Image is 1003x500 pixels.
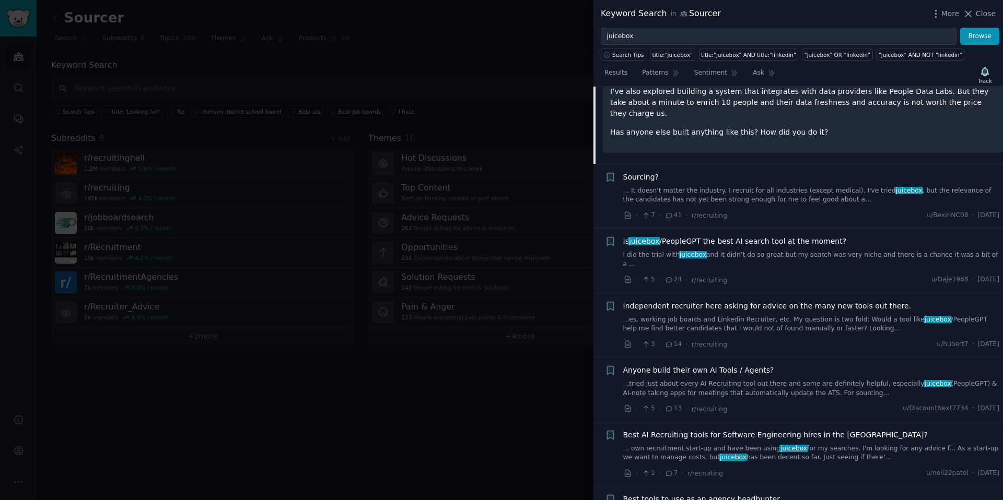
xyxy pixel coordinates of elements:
[623,379,1000,398] a: ...tried just about every AI Recruiting tool out there and some are definitely helpful, especiall...
[659,468,661,479] span: ·
[623,315,1000,334] a: ...es, working job boards and Linkedin Recruiter, etc. My question is two fold: Would a tool like...
[972,340,974,349] span: ·
[802,49,872,61] a: "juicebox" OR "linkedin"
[664,275,682,284] span: 24
[941,8,960,19] span: More
[659,403,661,414] span: ·
[659,210,661,221] span: ·
[623,251,1000,269] a: I did the trial withjuiceboxand it didn’t do so great but my search was very niche and there is a...
[931,275,969,284] span: u/Daje1968
[972,469,974,478] span: ·
[692,212,727,219] span: r/recruiting
[974,64,996,86] button: Track
[636,275,638,285] span: ·
[664,211,682,220] span: 41
[972,404,974,413] span: ·
[685,275,687,285] span: ·
[623,430,928,441] a: Best AI Recruiting tools for Software Engineering hires in the [GEOGRAPHIC_DATA]?
[601,49,646,61] button: Search Tips
[636,210,638,221] span: ·
[694,68,727,78] span: Sentiment
[685,210,687,221] span: ·
[692,341,727,348] span: r/recruiting
[623,444,1000,462] a: ... own recruitment start-up and have been usingjuiceboxfor my searches. I'm looking for any advi...
[701,51,796,58] div: title:"juicebox" AND title:"linkedin"
[650,49,695,61] a: title:"juicebox"
[960,28,999,45] button: Browse
[930,8,960,19] button: More
[642,211,655,220] span: 7
[642,469,655,478] span: 1
[636,339,638,350] span: ·
[642,275,655,284] span: 5
[926,469,969,478] span: u/neil22patel
[604,68,627,78] span: Results
[691,65,742,86] a: Sentiment
[978,404,999,413] span: [DATE]
[978,275,999,284] span: [DATE]
[804,51,870,58] div: "juicebox" OR "linkedin"
[978,77,992,85] div: Track
[685,403,687,414] span: ·
[612,51,644,58] span: Search Tips
[976,8,996,19] span: Close
[670,9,676,19] span: in
[692,277,727,284] span: r/recruiting
[972,211,974,220] span: ·
[924,380,952,387] span: juicebox
[664,340,682,349] span: 14
[623,186,1000,205] a: ... It doesn't matter the industry. I recruit for all industries (except medical). I've triedjuic...
[779,445,808,452] span: juicebox
[652,51,693,58] div: title:"juicebox"
[978,340,999,349] span: [DATE]
[699,49,799,61] a: title:"juicebox" AND title:"linkedin"
[623,236,847,247] span: Is /PeopleGPT the best AI search tool at the moment?
[937,340,968,349] span: u/hubert7
[659,275,661,285] span: ·
[963,8,996,19] button: Close
[642,340,655,349] span: 3
[610,127,996,138] p: Has anyone else built anything like this? How did you do it?
[682,468,684,479] span: ·
[636,468,638,479] span: ·
[636,403,638,414] span: ·
[924,316,952,323] span: juicebox
[664,469,678,478] span: 7
[903,404,968,413] span: u/DiscountNext7734
[623,172,659,183] a: Sourcing?
[895,187,924,194] span: juicebox
[664,404,682,413] span: 13
[719,454,748,461] span: juicebox
[638,65,683,86] a: Patterns
[692,406,727,413] span: r/recruiting
[687,470,723,477] span: r/recruiting
[879,51,962,58] div: "juicebox" AND NOT "linkedin"
[753,68,764,78] span: Ask
[927,211,968,220] span: u/BexinNC08
[628,237,660,245] span: juicebox
[623,365,774,376] a: Anyone build their own AI Tools / Agents?
[623,236,847,247] a: Isjuicebox/PeopleGPT the best AI search tool at the moment?
[610,86,996,119] p: I’ve also explored building a system that integrates with data providers like People Data Labs. B...
[877,49,965,61] a: "juicebox" AND NOT "linkedin"
[685,339,687,350] span: ·
[978,469,999,478] span: [DATE]
[972,275,974,284] span: ·
[749,65,779,86] a: Ask
[601,28,957,45] input: Try a keyword related to your business
[601,7,721,20] div: Keyword Search Sourcer
[601,65,631,86] a: Results
[659,339,661,350] span: ·
[642,68,668,78] span: Patterns
[623,301,912,312] a: Independent recruiter here asking for advice on the many new tools out there.
[978,211,999,220] span: [DATE]
[642,404,655,413] span: 5
[679,251,707,258] span: juicebox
